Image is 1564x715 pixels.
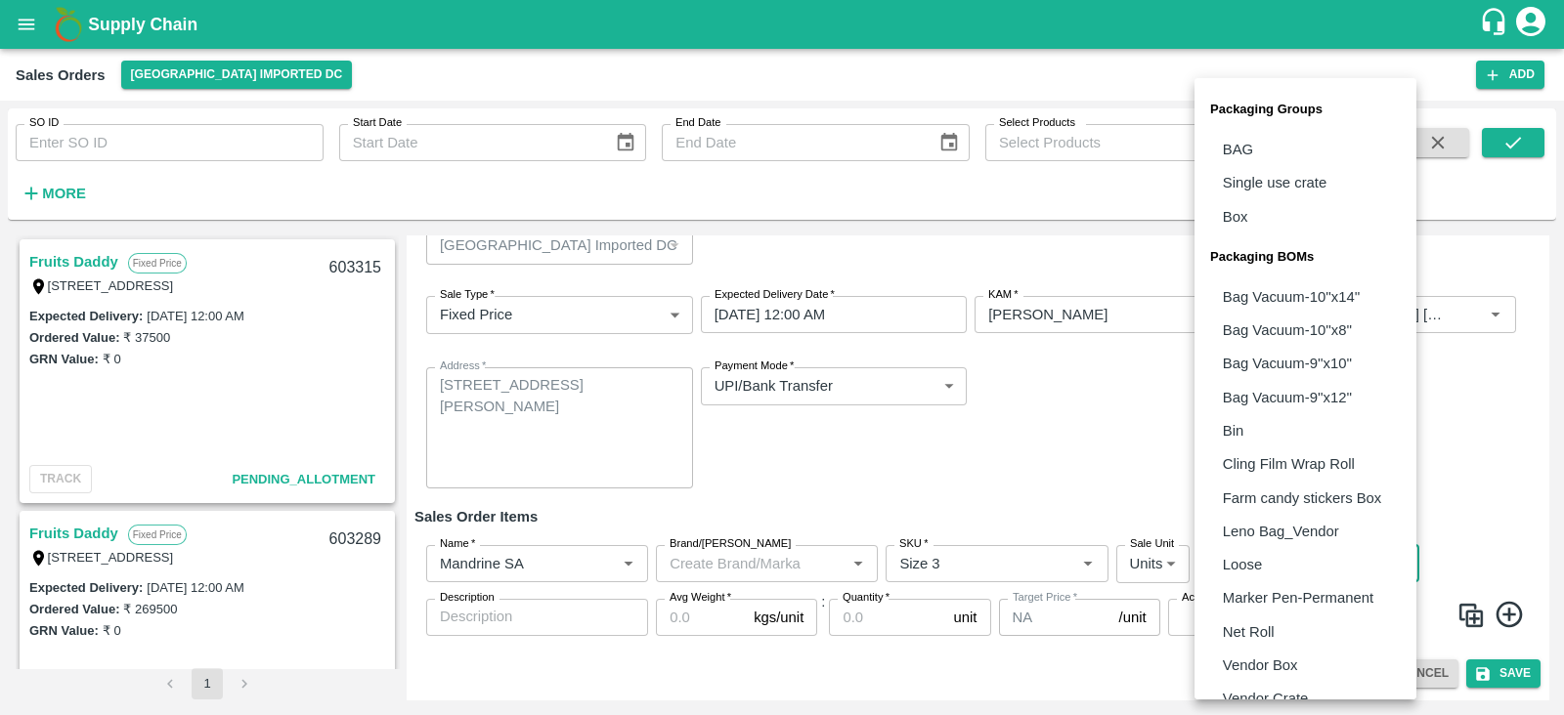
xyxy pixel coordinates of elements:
[1223,206,1248,228] p: Box
[1223,554,1262,575] p: Loose
[1223,521,1339,542] p: Leno Bag_Vendor
[1195,233,1416,280] li: Packaging BOMs
[1195,86,1416,133] li: Packaging Groups
[1223,688,1308,709] p: Vendor Crate
[1223,487,1382,509] p: Farm candy stickers Box
[1223,353,1352,374] p: Bag Vacuum-9''x10''
[1223,286,1361,308] p: Bag Vacuum-10''x14''
[1223,387,1352,408] p: Bag Vacuum-9''x12''
[1223,420,1243,442] p: Bin
[1223,139,1253,160] p: BAG
[1223,453,1355,475] p: Cling Film Wrap Roll
[1223,319,1352,341] p: Bag Vacuum-10''x8''
[1223,654,1298,676] p: Vendor Box
[1223,587,1373,609] p: Marker Pen-Permanent
[1223,621,1275,643] p: Net Roll
[1223,172,1326,193] p: Single use crate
